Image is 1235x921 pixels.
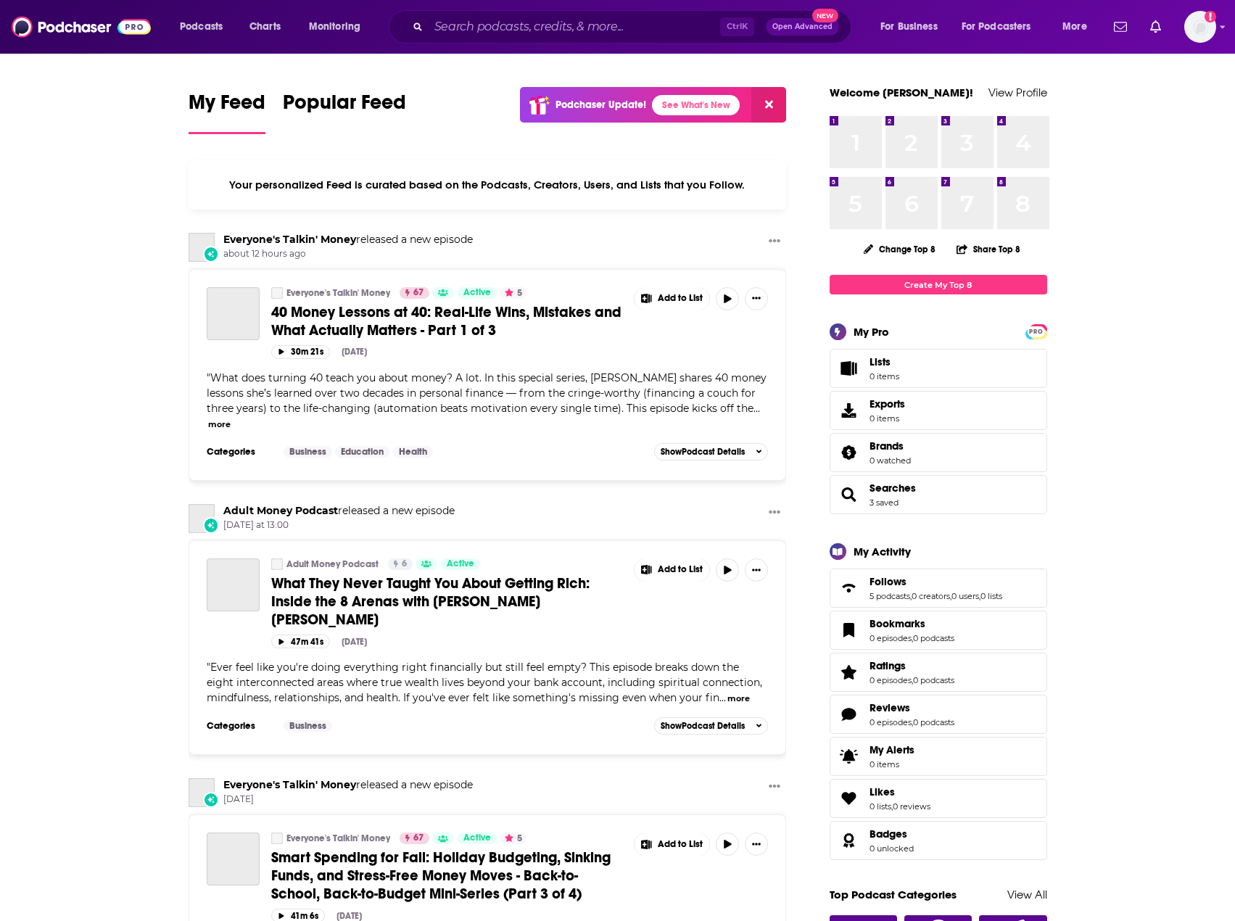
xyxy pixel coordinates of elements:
[413,831,424,846] span: 67
[913,717,954,727] a: 0 podcasts
[203,792,219,808] div: New Episode
[500,833,526,844] button: 5
[830,653,1047,692] span: Ratings
[870,659,954,672] a: Ratings
[271,848,611,903] span: Smart Spending for Fall: Holiday Budgeting, Sinking Funds, and Stress-Free Money Moves - Back-to-...
[830,779,1047,818] span: Likes
[870,355,899,368] span: Lists
[870,482,916,495] a: Searches
[284,720,332,732] a: Business
[912,591,950,601] a: 0 creators
[271,848,624,903] a: Smart Spending for Fall: Holiday Budgeting, Sinking Funds, and Stress-Free Money Moves - Back-to-...
[772,23,833,30] span: Open Advanced
[271,303,621,339] span: 40 Money Lessons at 40: Real-Life Wins, Mistakes and What Actually Matters - Part 1 of 3
[830,821,1047,860] span: Badges
[299,15,379,38] button: open menu
[988,86,1047,99] a: View Profile
[854,545,911,558] div: My Activity
[207,558,260,611] a: What They Never Taught You About Getting Rich: Inside the 8 Arenas with Tim Jai Baker
[956,235,1021,263] button: Share Top 8
[271,287,283,299] a: Everyone's Talkin' Money
[180,17,223,37] span: Podcasts
[441,558,480,570] a: Active
[658,839,703,850] span: Add to List
[286,833,390,844] a: Everyone's Talkin' Money
[870,659,906,672] span: Ratings
[870,575,1002,588] a: Follows
[870,827,914,841] a: Badges
[913,633,954,643] a: 0 podcasts
[223,519,455,532] span: [DATE] at 13:00
[249,17,281,37] span: Charts
[835,358,864,379] span: Lists
[870,413,905,424] span: 0 items
[980,591,1002,601] a: 0 lists
[1205,11,1216,22] svg: Add a profile image
[835,442,864,463] a: Brands
[870,439,904,453] span: Brands
[207,661,762,704] span: "
[1028,326,1045,337] span: PRO
[950,591,951,601] span: ,
[830,695,1047,734] span: Reviews
[500,287,526,299] button: 5
[870,701,910,714] span: Reviews
[870,701,954,714] a: Reviews
[400,833,429,844] a: 67
[870,843,914,854] a: 0 unlocked
[951,591,979,601] a: 0 users
[189,504,215,533] a: Adult Money Podcast
[763,233,786,251] button: Show More Button
[1108,15,1133,39] a: Show notifications dropdown
[429,15,720,38] input: Search podcasts, credits, & more...
[1052,15,1105,38] button: open menu
[189,233,215,262] a: Everyone's Talkin' Money
[979,591,980,601] span: ,
[223,793,473,806] span: [DATE]
[745,287,768,310] button: Show More Button
[1028,326,1045,336] a: PRO
[223,233,356,246] a: Everyone's Talkin' Money
[400,287,429,299] a: 67
[835,704,864,724] a: Reviews
[658,293,703,304] span: Add to List
[830,275,1047,294] a: Create My Top 8
[870,355,891,368] span: Lists
[223,504,455,518] h3: released a new episode
[223,778,473,792] h3: released a new episode
[913,675,954,685] a: 0 podcasts
[854,325,889,339] div: My Pro
[766,18,839,36] button: Open AdvancedNew
[271,635,330,648] button: 47m 41s
[661,447,745,457] span: Show Podcast Details
[870,617,925,630] span: Bookmarks
[463,286,491,300] span: Active
[870,743,914,756] span: My Alerts
[402,557,407,571] span: 6
[835,578,864,598] a: Follows
[830,569,1047,608] span: Follows
[207,661,762,704] span: Ever feel like you're doing everything right financially but still feel empty? This episode break...
[763,504,786,522] button: Show More Button
[463,831,491,846] span: Active
[654,717,769,735] button: ShowPodcast Details
[189,90,265,134] a: My Feed
[830,86,973,99] a: Welcome [PERSON_NAME]!
[271,833,283,844] a: Everyone's Talkin' Money
[870,439,911,453] a: Brands
[870,15,956,38] button: open menu
[189,90,265,123] span: My Feed
[745,558,768,582] button: Show More Button
[870,801,891,811] a: 0 lists
[402,10,865,44] div: Search podcasts, credits, & more...
[283,90,406,134] a: Popular Feed
[1184,11,1216,43] button: Show profile menu
[207,720,272,732] h3: Categories
[727,693,750,705] button: more
[271,574,624,629] a: What They Never Taught You About Getting Rich: Inside the 8 Arenas with [PERSON_NAME] [PERSON_NAME]
[342,637,367,647] div: [DATE]
[635,833,710,856] button: Show More Button
[283,90,406,123] span: Popular Feed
